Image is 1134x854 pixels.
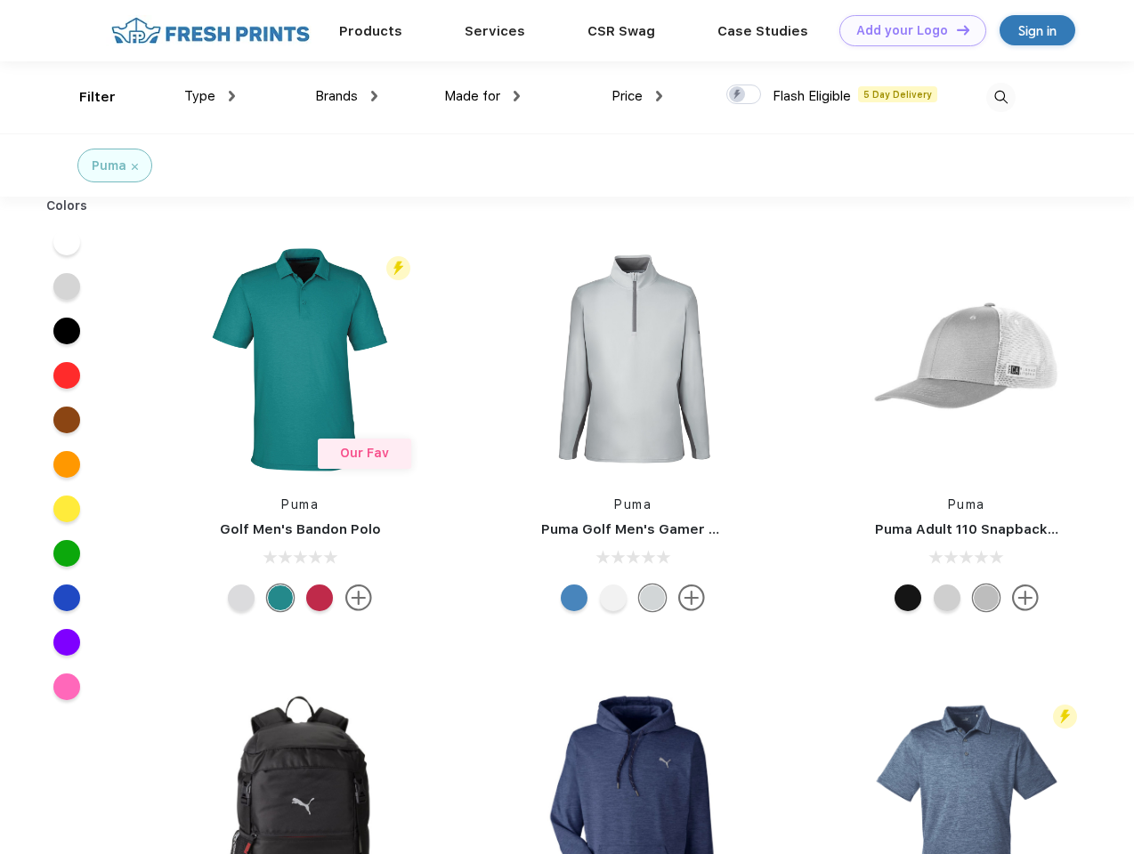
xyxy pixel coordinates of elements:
img: func=resize&h=266 [848,241,1085,478]
div: Puma [92,157,126,175]
img: filter_cancel.svg [132,164,138,170]
div: Bright Cobalt [561,584,587,611]
div: Ski Patrol [306,584,333,611]
span: Brands [315,88,358,104]
div: High Rise [228,584,255,611]
a: Products [339,23,402,39]
span: Price [612,88,643,104]
div: Add your Logo [856,23,948,38]
span: Flash Eligible [773,88,851,104]
img: func=resize&h=266 [514,241,751,478]
img: desktop_search.svg [986,83,1016,112]
img: dropdown.png [371,91,377,101]
a: Puma Golf Men's Gamer Golf Quarter-Zip [541,521,822,537]
a: Sign in [1000,15,1075,45]
img: more.svg [1012,584,1039,611]
span: Made for [444,88,500,104]
div: Quarry with Brt Whit [973,584,1000,611]
a: Puma [281,497,319,512]
img: flash_active_toggle.svg [386,256,410,280]
a: CSR Swag [587,23,655,39]
img: func=resize&h=266 [182,241,418,478]
span: Type [184,88,215,104]
a: Golf Men's Bandon Polo [220,521,381,537]
span: Our Fav [340,446,389,460]
a: Puma [948,497,985,512]
img: fo%20logo%202.webp [106,15,315,46]
div: High Rise [639,584,666,611]
img: dropdown.png [229,91,235,101]
div: Bright White [600,584,627,611]
img: more.svg [678,584,705,611]
div: Filter [79,87,116,108]
img: dropdown.png [656,91,662,101]
div: Pma Blk with Pma Blk [895,584,921,611]
span: 5 Day Delivery [858,86,937,102]
div: Sign in [1018,20,1057,41]
div: Quarry Brt Whit [934,584,960,611]
img: dropdown.png [514,91,520,101]
img: flash_active_toggle.svg [1053,705,1077,729]
img: more.svg [345,584,372,611]
a: Services [465,23,525,39]
a: Puma [614,497,652,512]
div: Colors [33,197,101,215]
div: Green Lagoon [267,584,294,611]
img: DT [957,25,969,35]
